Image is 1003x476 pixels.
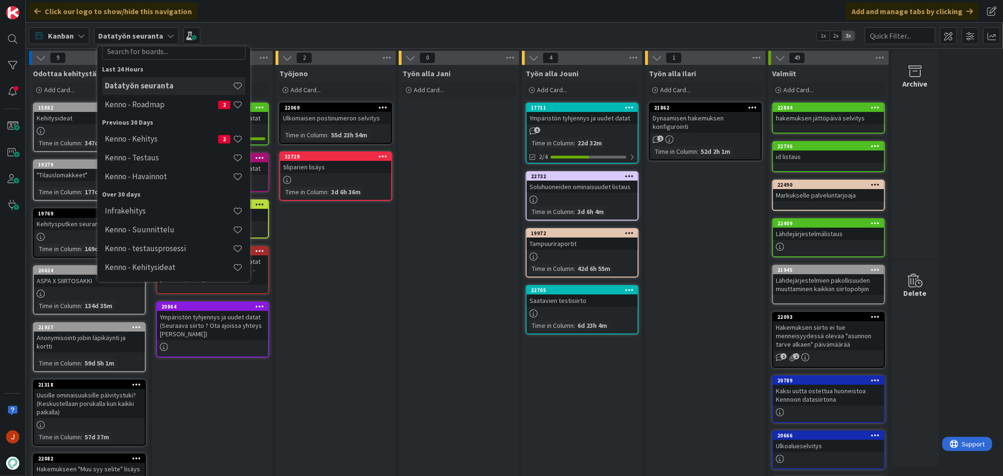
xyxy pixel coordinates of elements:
[526,171,639,221] a: 22732Soluhuoneiden ominaisuudet listausTime in Column:3d 6h 4m
[105,100,218,109] h4: Kenno - Roadmap
[34,454,145,475] div: 22082Hakemukseen "Muu syy selite" lisäys
[34,381,145,418] div: 21318Uusille ominaisuuksille päivitystuki? (Keskustellaan porukalla kun kaikki paikalla)
[697,146,698,157] span: :
[34,275,145,287] div: ASPA X SIIRTOSAKKI
[38,161,145,168] div: 19279
[653,146,697,157] div: Time in Column
[82,358,117,368] div: 59d 5h 1m
[33,69,96,78] span: Odottaa kehitystä
[575,138,604,148] div: 22d 32m
[403,69,450,78] span: Työn alla Jani
[773,181,884,189] div: 22490
[574,320,575,331] span: :
[773,274,884,295] div: Lähdejärjestelmien pakollisuuden muuttaminen kaikkiin siirtopohjiin
[842,31,855,40] span: 3x
[34,160,145,181] div: 19279"Tilauslomakkeet"
[773,313,884,350] div: 22093Hakemuksen siirto ei tue menneisyydessä olevaa "asunnon tarve alkaen" päivämäärää
[81,138,82,148] span: :
[284,153,391,160] div: 22729
[527,181,638,193] div: Soluhuoneiden ominaisuudet listaus
[777,314,884,320] div: 22093
[157,302,268,340] div: 20864Ympäristön tyhjennys ja uudet datat (Seuraava siirto ? Ota ajoissa yhteys [PERSON_NAME])
[156,301,269,357] a: 20864Ympäristön tyhjennys ja uudet datat (Seuraava siirto ? Ota ajoissa yhteys [PERSON_NAME])
[527,103,638,124] div: 17711Ympäristön tyhjennys ja uudet datat
[82,187,123,197] div: 177d 4h 10m
[105,172,233,181] h4: Kenno - Havainnot
[531,230,638,237] div: 19972
[773,431,884,452] div: 20666Ulkoalueselvitys
[29,3,197,20] div: Click our logo to show/hide this navigation
[575,206,606,217] div: 3d 6h 4m
[296,52,312,63] span: 2
[773,181,884,201] div: 22490Markukselle palveluntarjoaja
[773,189,884,201] div: Markukselle palveluntarjoaja
[529,138,574,148] div: Time in Column
[81,187,82,197] span: :
[81,358,82,368] span: :
[33,380,146,446] a: 21318Uusille ominaisuuksille päivitystuki? (Keskustellaan porukalla kun kaikki paikalla)Time in C...
[772,218,885,257] a: 22409Lähdejärjestelmälistaus
[37,138,81,148] div: Time in Column
[773,219,884,240] div: 22409Lähdejärjestelmälistaus
[33,208,146,258] a: 19769Kehitysputken seurantakorttiTime in Column:169d 1h 41m
[773,321,884,350] div: Hakemuksen siirto ei tue menneisyydessä olevaa "asunnon tarve alkaen" päivämäärää
[419,52,435,63] span: 0
[574,206,575,217] span: :
[34,381,145,389] div: 21318
[280,112,391,124] div: Ulkomaisen postinumeron selvitys
[81,432,82,442] span: :
[666,52,682,63] span: 1
[773,440,884,452] div: Ulkoalueselvitys
[903,78,928,89] div: Archive
[81,301,82,311] span: :
[284,104,391,111] div: 22069
[105,244,233,253] h4: Kenno - testausprosessi
[527,172,638,193] div: 22732Soluhuoneiden ominaisuudet listaus
[34,266,145,275] div: 20624
[34,332,145,352] div: Anonymisointi jobin läpikäynti ja kortti
[37,244,81,254] div: Time in Column
[526,228,639,278] a: 19972TampuuriraportitTime in Column:42d 6h 55m
[48,30,74,41] span: Kanban
[537,86,567,94] span: Add Card...
[34,454,145,463] div: 22082
[773,266,884,295] div: 21945Lähdejärjestelmien pakollisuuden muuttaminen kaikkiin siirtopohjiin
[105,225,233,234] h4: Kenno - Suunnittelu
[772,430,885,469] a: 20666Ulkoalueselvitys
[279,103,392,144] a: 22069Ulkomaisen postinumeron selvitysTime in Column:55d 23h 54m
[327,187,329,197] span: :
[38,324,145,331] div: 21937
[773,103,884,112] div: 22844
[6,457,19,470] img: avatar
[105,153,233,162] h4: Kenno - Testaus
[777,104,884,111] div: 22844
[777,220,884,227] div: 22409
[531,173,638,180] div: 22732
[280,152,391,173] div: 22729tiliparien lisäys
[527,172,638,181] div: 22732
[98,31,163,40] b: Datatyön seuranta
[773,431,884,440] div: 20666
[329,187,363,197] div: 3d 6h 36m
[157,302,268,311] div: 20864
[34,266,145,287] div: 20624ASPA X SIIRTOSAKKI
[574,263,575,274] span: :
[280,161,391,173] div: tiliparien lisäys
[291,86,321,94] span: Add Card...
[218,100,230,109] span: 2
[37,301,81,311] div: Time in Column
[649,103,762,160] a: 21862Dynaamisen hakemuksen konfigurointiTime in Column:52d 2h 1m
[531,104,638,111] div: 17711
[773,151,884,163] div: id listaus
[657,135,663,142] span: 1
[161,303,268,310] div: 20864
[34,209,145,230] div: 19769Kehitysputken seurantakortti
[783,86,813,94] span: Add Card...
[105,134,218,143] h4: Kenno - Kehitys
[33,265,146,315] a: 20624ASPA X SIIRTOSAKKITime in Column:134d 35m
[37,187,81,197] div: Time in Column
[34,323,145,352] div: 21937Anonymisointi jobin läpikäynti ja kortti
[82,138,115,148] div: 347d 26m
[527,238,638,250] div: Tampuuriraportit
[34,103,145,124] div: 15882Kehitysideat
